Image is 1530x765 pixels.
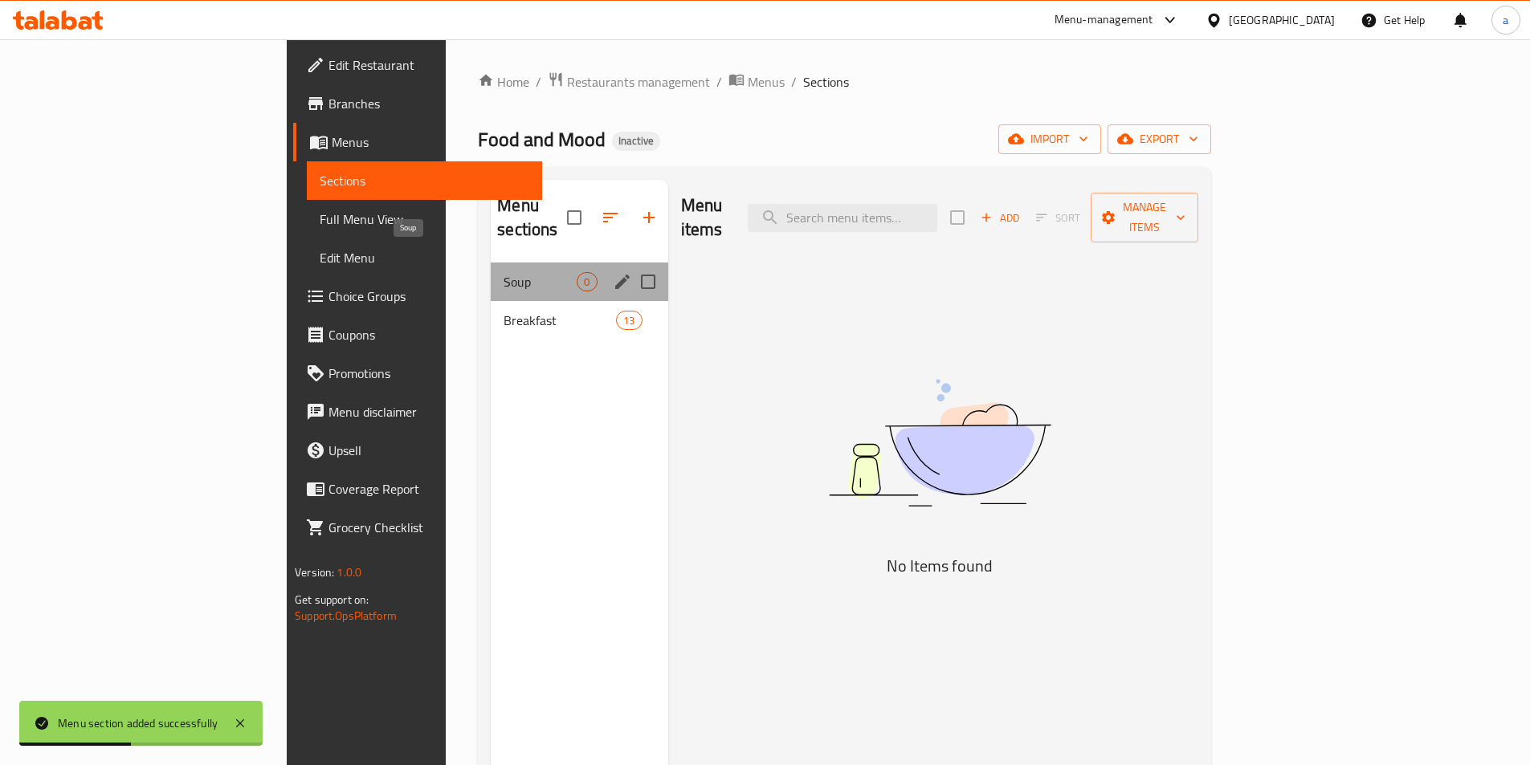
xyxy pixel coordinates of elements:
[328,325,529,344] span: Coupons
[557,201,591,234] span: Select all sections
[577,275,596,290] span: 0
[478,71,1211,92] nav: breadcrumb
[1026,205,1091,230] span: Select section first
[1011,129,1088,149] span: import
[728,71,785,92] a: Menus
[293,315,542,354] a: Coupons
[295,589,369,610] span: Get support on:
[504,272,577,291] span: Soup
[328,479,529,498] span: Coverage Report
[337,562,361,583] span: 1.0.0
[978,209,1022,227] span: Add
[332,132,529,152] span: Menus
[739,553,1140,579] h5: No Items found
[307,200,542,238] a: Full Menu View
[610,270,634,294] button: edit
[548,71,710,92] a: Restaurants management
[295,562,334,583] span: Version:
[1503,11,1508,29] span: a
[328,402,529,421] span: Menu disclaimer
[293,508,542,547] a: Grocery Checklist
[293,84,542,123] a: Branches
[974,205,1026,230] button: Add
[491,301,667,340] div: Breakfast13
[328,518,529,537] span: Grocery Checklist
[491,262,667,301] div: Soup0edit
[491,256,667,346] nav: Menu sections
[295,605,397,626] a: Support.OpsPlatform
[328,287,529,306] span: Choice Groups
[320,248,529,267] span: Edit Menu
[328,441,529,460] span: Upsell
[630,198,668,237] button: Add section
[293,123,542,161] a: Menus
[577,272,597,291] div: items
[716,72,722,92] li: /
[293,277,542,315] a: Choice Groups
[58,714,218,732] div: Menu section added successfully
[998,124,1101,154] button: import
[320,210,529,229] span: Full Menu View
[293,431,542,470] a: Upsell
[791,72,797,92] li: /
[293,470,542,508] a: Coverage Report
[307,238,542,277] a: Edit Menu
[748,72,785,92] span: Menus
[748,204,937,232] input: search
[293,393,542,431] a: Menu disclaimer
[293,46,542,84] a: Edit Restaurant
[974,205,1026,230] span: Add item
[1104,197,1185,238] span: Manage items
[617,313,641,328] span: 13
[1108,124,1211,154] button: export
[504,311,616,330] span: Breakfast
[739,336,1140,549] img: dish.svg
[1091,193,1198,242] button: Manage items
[328,364,529,383] span: Promotions
[1229,11,1335,29] div: [GEOGRAPHIC_DATA]
[616,311,642,330] div: items
[293,354,542,393] a: Promotions
[328,55,529,75] span: Edit Restaurant
[612,134,660,148] span: Inactive
[612,132,660,151] div: Inactive
[567,72,710,92] span: Restaurants management
[1120,129,1198,149] span: export
[328,94,529,113] span: Branches
[803,72,849,92] span: Sections
[307,161,542,200] a: Sections
[591,198,630,237] span: Sort sections
[320,171,529,190] span: Sections
[1055,10,1153,30] div: Menu-management
[681,193,729,242] h2: Menu items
